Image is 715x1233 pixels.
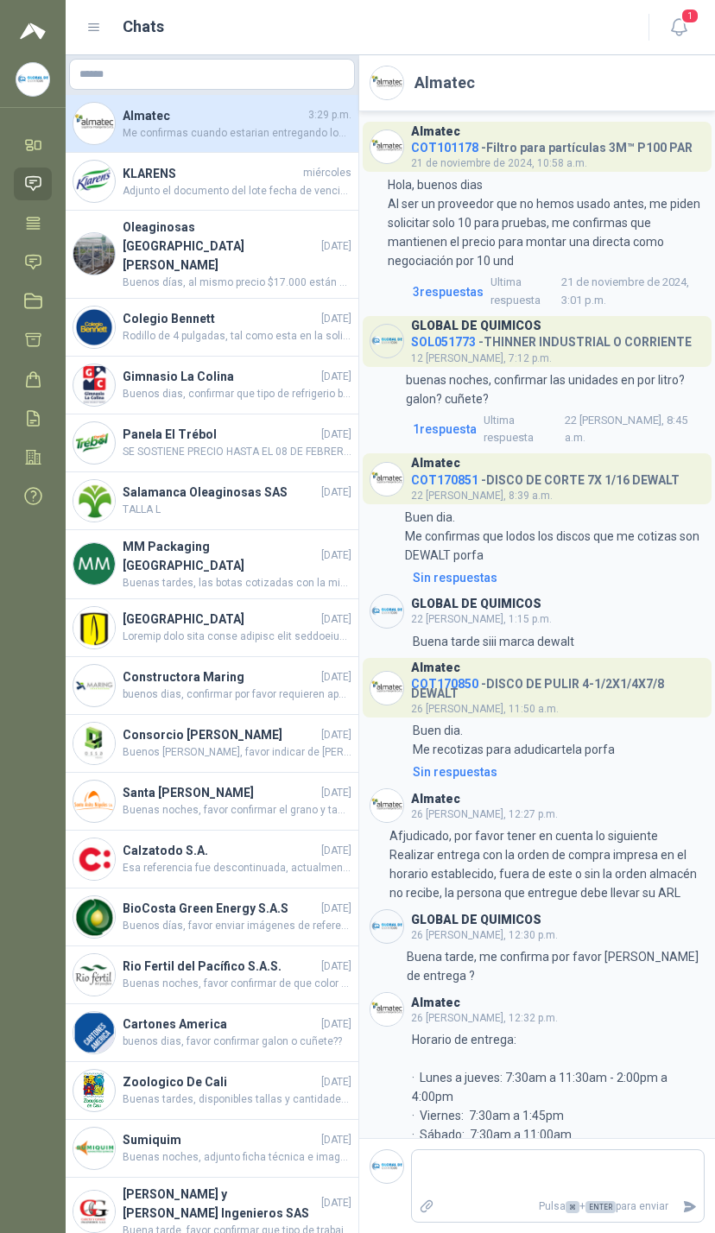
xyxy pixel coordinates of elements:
span: [DATE] [321,484,351,501]
h4: KLARENS [123,164,300,183]
span: Buenos [PERSON_NAME], favor indicar de [PERSON_NAME] [123,744,351,761]
a: Company LogoConstructora Maring[DATE]buenos dias, confirmar por favor requieren aparte el paquete... [66,657,358,715]
a: Company LogoOleaginosas [GEOGRAPHIC_DATA][PERSON_NAME][DATE]Buenos días, al mismo precio $17.000 ... [66,211,358,299]
p: Buena tarde, me confirma por favor [PERSON_NAME] de entrega ? [407,947,705,985]
img: Company Logo [73,1012,115,1053]
h3: Almatec [411,458,460,468]
a: Company LogoMM Packaging [GEOGRAPHIC_DATA][DATE]Buenas tardes, las botas cotizadas con la misma d... [66,530,358,599]
span: COT170850 [411,677,478,691]
img: Company Logo [73,161,115,202]
a: Company LogoBioCosta Green Energy S.A.S[DATE]Buenos días, favor enviar imágenes de referencia [66,888,358,946]
span: Esa referencia fue descontinuada, actualmente manejamos P29539-36 [123,860,351,876]
span: [DATE] [321,958,351,975]
h4: - Filtro para partículas 3M™ P100 PAR [411,136,693,153]
p: Buen dia. Me confirmas que lodos los discos que me cotizas son DEWALT porfa [405,508,705,565]
span: ENTER [585,1201,616,1213]
span: [DATE] [321,1195,351,1211]
span: Buenas tardes, disponibles tallas y cantidades para entrega inmediata [123,1091,351,1108]
span: 22 [PERSON_NAME], 1:15 p.m. [411,613,552,625]
img: Logo peakr [20,21,46,41]
img: Company Logo [73,103,115,144]
img: Company Logo [73,422,115,464]
span: COT170851 [411,473,478,487]
h4: Rio Fertil del Pacífico S.A.S. [123,957,318,976]
span: Buenos dias, confirmar que tipo de refrigerio buscan? fecha? y presupuesto? [123,386,351,402]
img: Company Logo [73,607,115,648]
span: [DATE] [321,901,351,917]
a: Company LogoSumiquim[DATE]Buenas noches, adjunto ficha técnica e imagen [66,1120,358,1178]
label: Adjuntar archivos [412,1192,441,1222]
span: [DATE] [321,785,351,801]
p: Pulsa + para enviar [441,1192,676,1222]
h4: Almatec [123,106,305,125]
a: Company LogoKLARENSmiércolesAdjunto el documento del lote fecha de vencimiento año 2026 [66,153,358,211]
a: 3respuestasUltima respuesta21 de noviembre de 2024, 3:01 p.m. [409,274,705,309]
img: Company Logo [73,723,115,764]
span: 26 [PERSON_NAME], 12:27 p.m. [411,808,558,820]
h3: Almatec [411,663,460,673]
img: Company Logo [370,66,403,99]
a: Company LogoPanela El Trébol[DATE]SE SOSTIENE PRECIO HASTA EL 08 DE FEBRERO POR INCREMENTO DE PIN... [66,414,358,472]
a: Company LogoCalzatodo S.A.[DATE]Esa referencia fue descontinuada, actualmente manejamos P29539-36 [66,831,358,888]
img: Company Logo [73,364,115,406]
h4: Panela El Trébol [123,425,318,444]
span: SOL051773 [411,335,476,349]
button: Enviar [675,1192,704,1222]
span: [DATE] [321,727,351,743]
span: 22 [PERSON_NAME], 8:39 a.m. [411,490,553,502]
img: Company Logo [73,781,115,822]
h4: [GEOGRAPHIC_DATA] [123,610,318,629]
button: 1 [663,12,694,43]
h2: Almatec [414,71,475,95]
span: [DATE] [321,547,351,564]
h3: Almatec [411,998,460,1008]
span: 26 [PERSON_NAME], 12:32 p.m. [411,1012,558,1024]
a: Company Logo[GEOGRAPHIC_DATA][DATE]Loremip dolo sita conse adipisc elit seddoeiusm Tempori utla e... [66,599,358,657]
span: [DATE] [321,611,351,628]
h4: BioCosta Green Energy S.A.S [123,899,318,918]
span: SE SOSTIENE PRECIO HASTA EL 08 DE FEBRERO POR INCREMENTO DE PINTUCO [123,444,351,460]
img: Company Logo [370,910,403,943]
div: Sin respuestas [413,568,497,587]
span: Buenas noches, adjunto ficha técnica e imagen [123,1149,351,1166]
img: Company Logo [370,463,403,496]
span: Ultima respuesta [484,412,561,447]
span: [DATE] [321,669,351,686]
span: 3 respuesta s [413,282,484,301]
span: [DATE] [321,311,351,327]
span: 22 [PERSON_NAME], 8:45 a.m. [484,412,701,447]
a: 1respuestaUltima respuesta22 [PERSON_NAME], 8:45 a.m. [409,412,705,447]
h3: GLOBAL DE QUIMICOS [411,321,541,331]
a: Sin respuestas [409,568,705,587]
h4: Cartones America [123,1015,318,1034]
span: Buenas tardes, las botas cotizadas con la misma de la ficha que adjuntaron. En cuanto a precio de... [123,575,351,591]
span: [DATE] [321,843,351,859]
span: Ultima respuesta [490,274,558,309]
span: Loremip dolo sita conse adipisc elit seddoeiusm Tempori utla etdol Magna, ali enimadm ve qui nost... [123,629,351,645]
span: Buenos días, favor enviar imágenes de referencia [123,918,351,934]
h4: Calzatodo S.A. [123,841,318,860]
span: [DATE] [321,238,351,255]
span: [DATE] [321,1016,351,1033]
h3: Almatec [411,794,460,804]
span: buenos dias, favor confirmar galon o cuñete?? [123,1034,351,1050]
h4: Salamanca Oleaginosas SAS [123,483,318,502]
img: Company Logo [73,954,115,996]
a: Company LogoAlmatec3:29 p.m.Me confirmas cuando estarian entregando los discos porfa [66,95,358,153]
img: Company Logo [73,1191,115,1232]
img: Company Logo [16,63,49,96]
span: 21 de noviembre de 2024, 10:58 a.m. [411,157,587,169]
p: Buena tarde siii marca dewalt [413,632,574,651]
h4: Oleaginosas [GEOGRAPHIC_DATA][PERSON_NAME] [123,218,318,275]
img: Company Logo [73,307,115,348]
img: Company Logo [370,325,403,357]
a: Company LogoZoologico De Cali[DATE]Buenas tardes, disponibles tallas y cantidades para entrega in... [66,1062,358,1120]
a: Company LogoSanta [PERSON_NAME][DATE]Buenas noches, favor confirmar el grano y tamaño [66,773,358,831]
img: Company Logo [370,993,403,1026]
span: 21 de noviembre de 2024, 3:01 p.m. [490,274,701,309]
img: Company Logo [73,665,115,706]
span: ⌘ [566,1201,579,1213]
span: 12 [PERSON_NAME], 7:12 p.m. [411,352,552,364]
a: Company LogoSalamanca Oleaginosas SAS[DATE]TALLA L [66,472,358,530]
span: TALLA L [123,502,351,518]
